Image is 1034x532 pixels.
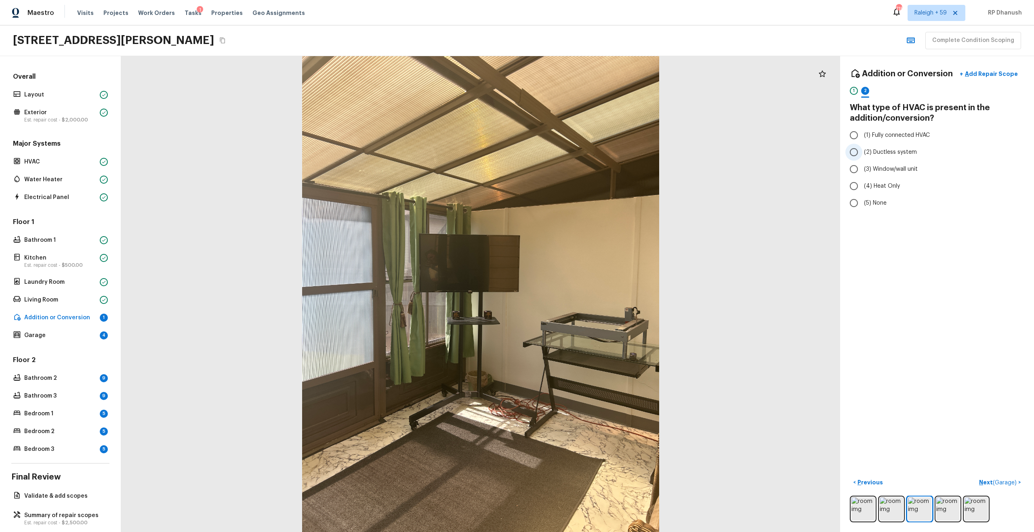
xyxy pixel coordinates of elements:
button: +Add Repair Scope [953,66,1024,82]
p: Water Heater [24,176,97,184]
span: Tasks [185,10,202,16]
span: (5) None [864,199,887,207]
h5: Floor 1 [11,218,109,228]
div: 1 [100,314,108,322]
div: 9 [100,374,108,382]
div: 9 [100,392,108,400]
div: 5 [100,445,108,453]
div: 4 [100,331,108,339]
div: 718 [896,5,902,13]
p: Bathroom 1 [24,236,97,244]
h4: Addition or Conversion [862,69,953,79]
p: Validate & add scopes [24,492,105,500]
div: 2 [861,87,869,95]
p: Living Room [24,296,97,304]
p: Bedroom 2 [24,427,97,436]
p: Electrical Panel [24,193,97,201]
h5: Major Systems [11,139,109,150]
span: $2,000.00 [62,117,88,122]
p: Bedroom 1 [24,410,97,418]
p: Est. repair cost - [24,117,97,123]
img: room img [880,497,903,521]
h2: [STREET_ADDRESS][PERSON_NAME] [13,33,214,48]
button: Next(Garage)> [976,476,1024,489]
p: Exterior [24,109,97,117]
p: Garage [24,331,97,339]
div: 1 [197,6,203,14]
span: (2) Ductless system [864,148,917,156]
span: (4) Heat Only [864,182,900,190]
h5: Overall [11,72,109,83]
p: Add Repair Scope [963,70,1018,78]
span: Raleigh + 59 [914,9,947,17]
button: <Previous [850,476,886,489]
span: Maestro [27,9,54,17]
span: $500.00 [62,263,83,268]
p: Previous [856,478,883,486]
h4: Final Review [11,472,109,482]
h4: What type of HVAC is present in the addition/conversion? [850,103,1024,124]
span: RP Dhanush [985,9,1022,17]
img: room img [965,497,988,521]
p: Est. repair cost - [24,262,97,268]
span: (1) Fully connected HVAC [864,131,930,139]
img: room img [936,497,960,521]
span: $2,500.00 [62,520,88,525]
button: Copy Address [217,35,228,46]
div: 5 [100,427,108,436]
span: Visits [77,9,94,17]
p: Kitchen [24,254,97,262]
img: room img [851,497,875,521]
span: ( Garage ) [993,480,1017,486]
p: Summary of repair scopes [24,511,105,519]
div: 5 [100,410,108,418]
img: room img [908,497,931,521]
p: Laundry Room [24,278,97,286]
div: 1 [850,87,858,95]
h5: Floor 2 [11,356,109,366]
p: Bedroom 3 [24,445,97,453]
p: Addition or Conversion [24,314,97,322]
p: HVAC [24,158,97,166]
p: Est. repair cost - [24,519,105,526]
span: Projects [103,9,128,17]
p: Bathroom 2 [24,374,97,382]
p: Bathroom 3 [24,392,97,400]
p: Layout [24,91,97,99]
span: Properties [211,9,243,17]
span: (3) Window/wall unit [864,165,918,173]
span: Work Orders [138,9,175,17]
p: Next [979,478,1018,487]
span: Geo Assignments [252,9,305,17]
